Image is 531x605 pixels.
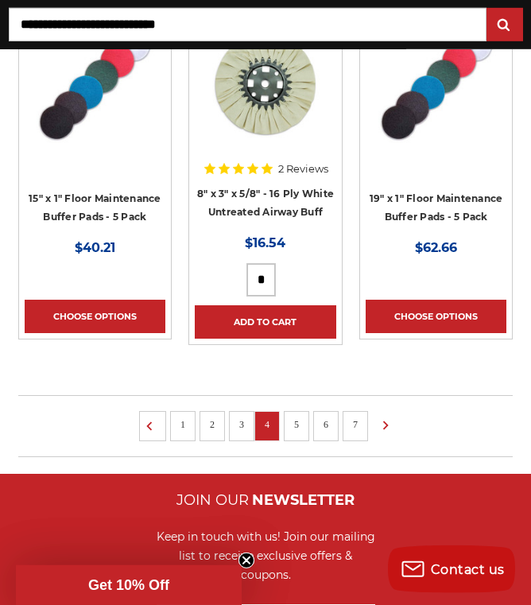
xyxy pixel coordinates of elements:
span: $40.21 [75,240,115,255]
a: 8 inch untreated airway buffing wheel [195,20,336,161]
span: JOIN OUR [176,491,249,509]
input: Submit [489,10,521,41]
a: 6 [318,416,334,433]
div: Keep in touch with us! Join our mailing list to receive exclusive offers & coupons. [153,527,378,584]
div: Get 10% OffClose teaser [16,565,242,605]
a: Choose Options [25,300,166,333]
span: $16.54 [245,235,285,250]
img: 8 inch untreated airway buffing wheel [202,20,329,147]
img: 19" Floor Maintenance Buffer Pads - 5 Pack [373,20,500,147]
a: 19" x 1" Floor Maintenance Buffer Pads - 5 Pack [370,192,503,223]
a: 7 [347,416,363,433]
span: Contact us [431,562,505,577]
img: 15" Floor Maintenance Buffer Pads - 5 Pack [31,20,158,147]
button: Contact us [388,545,515,593]
span: Get 10% Off [88,577,169,593]
a: 1 [175,416,191,433]
button: Close teaser [238,553,254,568]
span: NEWSLETTER [252,491,355,509]
a: 3 [234,416,250,433]
span: $62.66 [415,240,457,255]
a: 4 [259,416,275,433]
a: 5 [289,416,304,433]
a: 19" Floor Maintenance Buffer Pads - 5 Pack [366,20,507,161]
span: 2 Reviews [278,164,328,174]
a: 15" Floor Maintenance Buffer Pads - 5 Pack [25,20,166,161]
a: 15" x 1" Floor Maintenance Buffer Pads - 5 Pack [29,192,161,223]
a: 2 [204,416,220,433]
a: Add to Cart [195,305,336,339]
a: 8" x 3" x 5/8" - 16 Ply White Untreated Airway Buff [197,188,334,218]
a: Choose Options [366,300,507,333]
